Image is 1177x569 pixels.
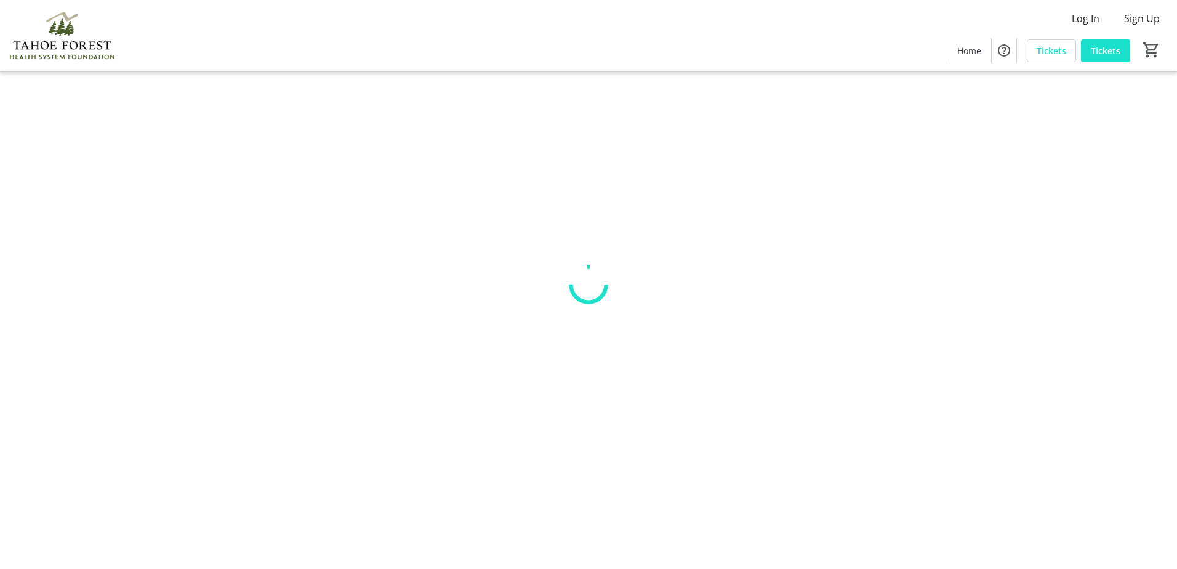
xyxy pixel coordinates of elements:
[1140,39,1162,61] button: Cart
[1114,9,1170,28] button: Sign Up
[957,44,981,57] span: Home
[1062,9,1109,28] button: Log In
[1124,11,1160,26] span: Sign Up
[1037,44,1066,57] span: Tickets
[1091,44,1120,57] span: Tickets
[1072,11,1099,26] span: Log In
[7,5,117,67] img: Tahoe Forest Health System Foundation's Logo
[1081,39,1130,62] a: Tickets
[992,38,1016,63] button: Help
[1027,39,1076,62] a: Tickets
[947,39,991,62] a: Home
